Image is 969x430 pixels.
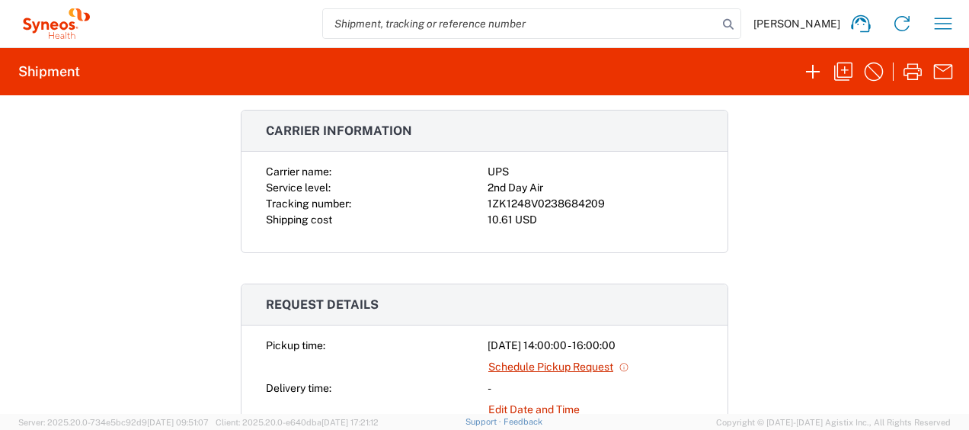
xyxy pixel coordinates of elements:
[18,63,80,81] h2: Shipment
[488,380,703,396] div: -
[488,338,703,354] div: [DATE] 14:00:00 - 16:00:00
[323,9,718,38] input: Shipment, tracking or reference number
[266,165,331,178] span: Carrier name:
[147,418,209,427] span: [DATE] 09:51:07
[216,418,379,427] span: Client: 2025.20.0-e640dba
[488,196,703,212] div: 1ZK1248V0238684209
[504,417,542,426] a: Feedback
[465,417,504,426] a: Support
[266,197,351,210] span: Tracking number:
[266,382,331,394] span: Delivery time:
[488,396,580,423] a: Edit Date and Time
[321,418,379,427] span: [DATE] 17:21:12
[488,164,703,180] div: UPS
[488,180,703,196] div: 2nd Day Air
[488,354,630,380] a: Schedule Pickup Request
[488,212,703,228] div: 10.61 USD
[266,297,379,312] span: Request details
[266,124,412,138] span: Carrier information
[18,418,209,427] span: Server: 2025.20.0-734e5bc92d9
[266,213,332,226] span: Shipping cost
[266,181,331,194] span: Service level:
[716,416,951,429] span: Copyright © [DATE]-[DATE] Agistix Inc., All Rights Reserved
[753,17,840,30] span: [PERSON_NAME]
[266,339,325,351] span: Pickup time:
